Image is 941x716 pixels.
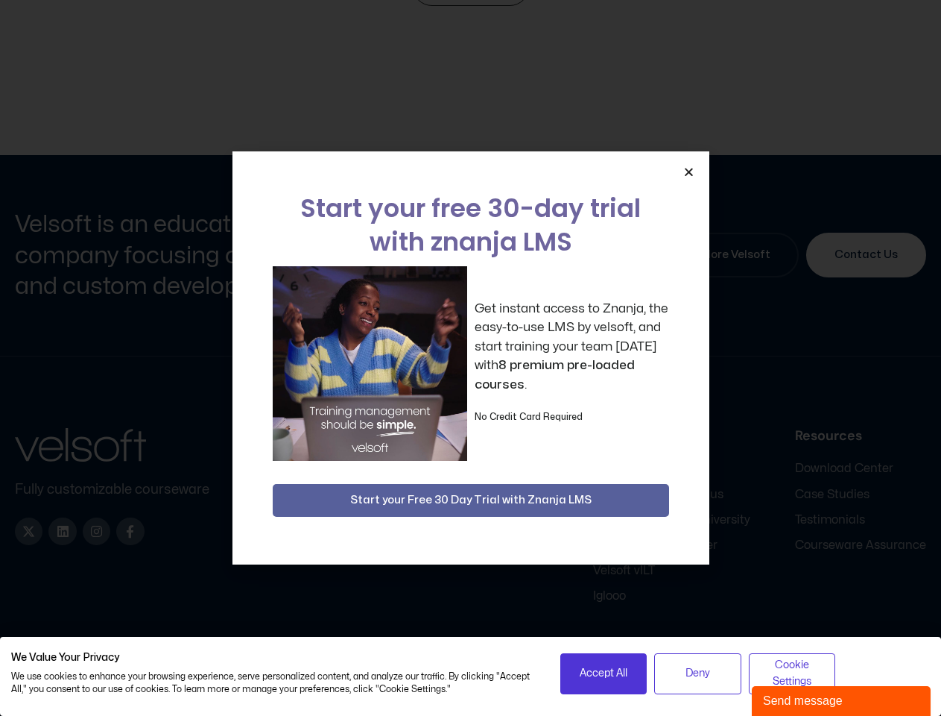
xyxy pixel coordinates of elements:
strong: No Credit Card Required [475,412,583,421]
iframe: chat widget [752,683,934,716]
strong: 8 premium pre-loaded courses [475,359,635,391]
h2: We Value Your Privacy [11,651,538,665]
span: Cookie Settings [758,657,826,691]
img: a woman sitting at her laptop dancing [273,266,467,461]
h2: Start your free 30-day trial with znanja LMS [273,192,669,259]
p: Get instant access to Znanja, the easy-to-use LMS by velsoft, and start training your team [DATE]... [475,299,669,395]
span: Deny [685,665,710,682]
button: Deny all cookies [654,653,741,694]
a: Close [683,166,694,178]
button: Adjust cookie preferences [749,653,836,694]
button: Start your Free 30 Day Trial with Znanja LMS [273,484,669,517]
p: We use cookies to enhance your browsing experience, serve personalized content, and analyze our t... [11,671,538,696]
span: Accept All [580,665,627,682]
span: Start your Free 30 Day Trial with Znanja LMS [350,492,592,509]
button: Accept all cookies [560,653,647,694]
